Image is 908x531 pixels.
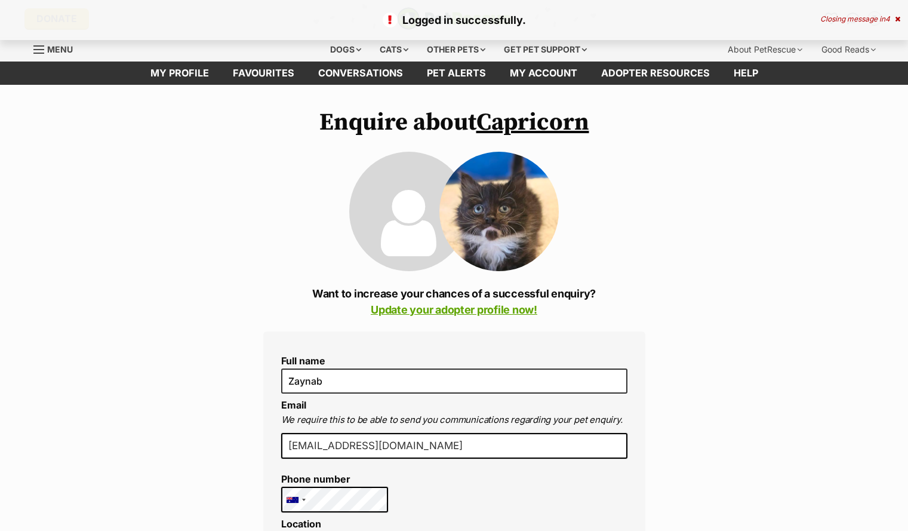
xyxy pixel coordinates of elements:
div: Good Reads [813,38,884,62]
a: conversations [306,62,415,85]
a: Menu [33,38,81,59]
a: Help [722,62,770,85]
span: Menu [47,44,73,54]
div: Other pets [418,38,494,62]
div: Australia: +61 [282,487,309,512]
a: Adopter resources [589,62,722,85]
div: Cats [371,38,417,62]
h1: Enquire about [263,109,645,136]
p: We require this to be able to send you communications regarding your pet enquiry. [281,413,627,427]
img: Capricorn [439,152,559,271]
a: Favourites [221,62,306,85]
a: My profile [138,62,221,85]
div: Get pet support [495,38,595,62]
label: Phone number [281,474,389,484]
input: E.g. Jimmy Chew [281,369,627,394]
a: My account [498,62,589,85]
a: Capricorn [476,108,589,137]
label: Email [281,399,306,411]
a: Pet alerts [415,62,498,85]
label: Location [281,518,321,530]
div: About PetRescue [719,38,811,62]
a: Update your adopter profile now! [371,303,537,316]
div: Dogs [322,38,370,62]
p: Want to increase your chances of a successful enquiry? [263,286,645,318]
label: Full name [281,355,627,366]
